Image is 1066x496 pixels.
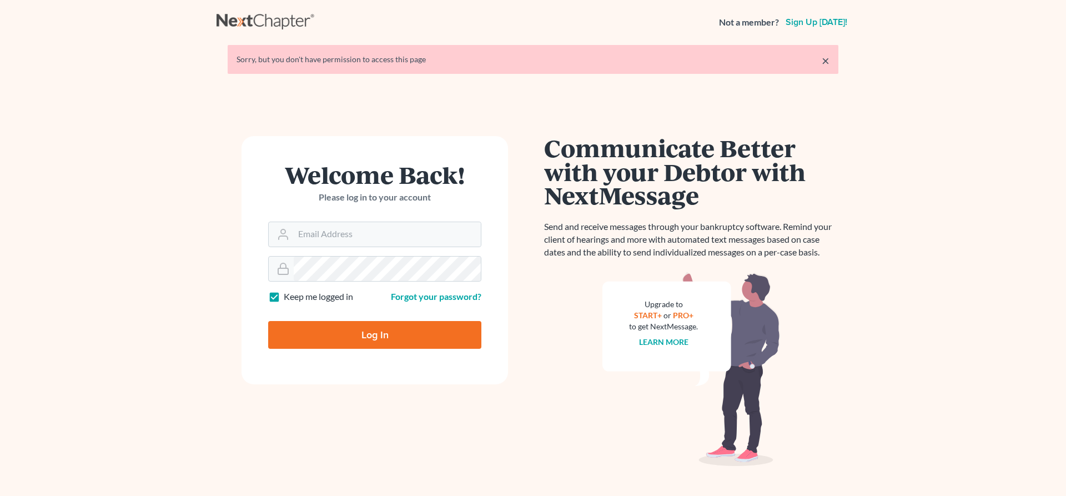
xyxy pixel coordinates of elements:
input: Log In [268,321,481,349]
a: Sign up [DATE]! [783,18,849,27]
div: Upgrade to [629,299,698,310]
h1: Welcome Back! [268,163,481,187]
a: Forgot your password? [391,291,481,302]
p: Send and receive messages through your bankruptcy software. Remind your client of hearings and mo... [544,221,838,259]
label: Keep me logged in [284,290,353,303]
p: Please log in to your account [268,191,481,204]
a: START+ [634,310,662,320]
a: Learn more [639,337,688,347]
div: Sorry, but you don't have permission to access this page [237,54,829,65]
a: × [822,54,829,67]
input: Email Address [294,222,481,247]
div: to get NextMessage. [629,321,698,332]
img: nextmessage_bg-59042aed3d76b12b5cd301f8e5b87938c9018125f34e5fa2b7a6b67550977c72.svg [602,272,780,467]
strong: Not a member? [719,16,779,29]
span: or [663,310,671,320]
h1: Communicate Better with your Debtor with NextMessage [544,136,838,207]
a: PRO+ [673,310,693,320]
